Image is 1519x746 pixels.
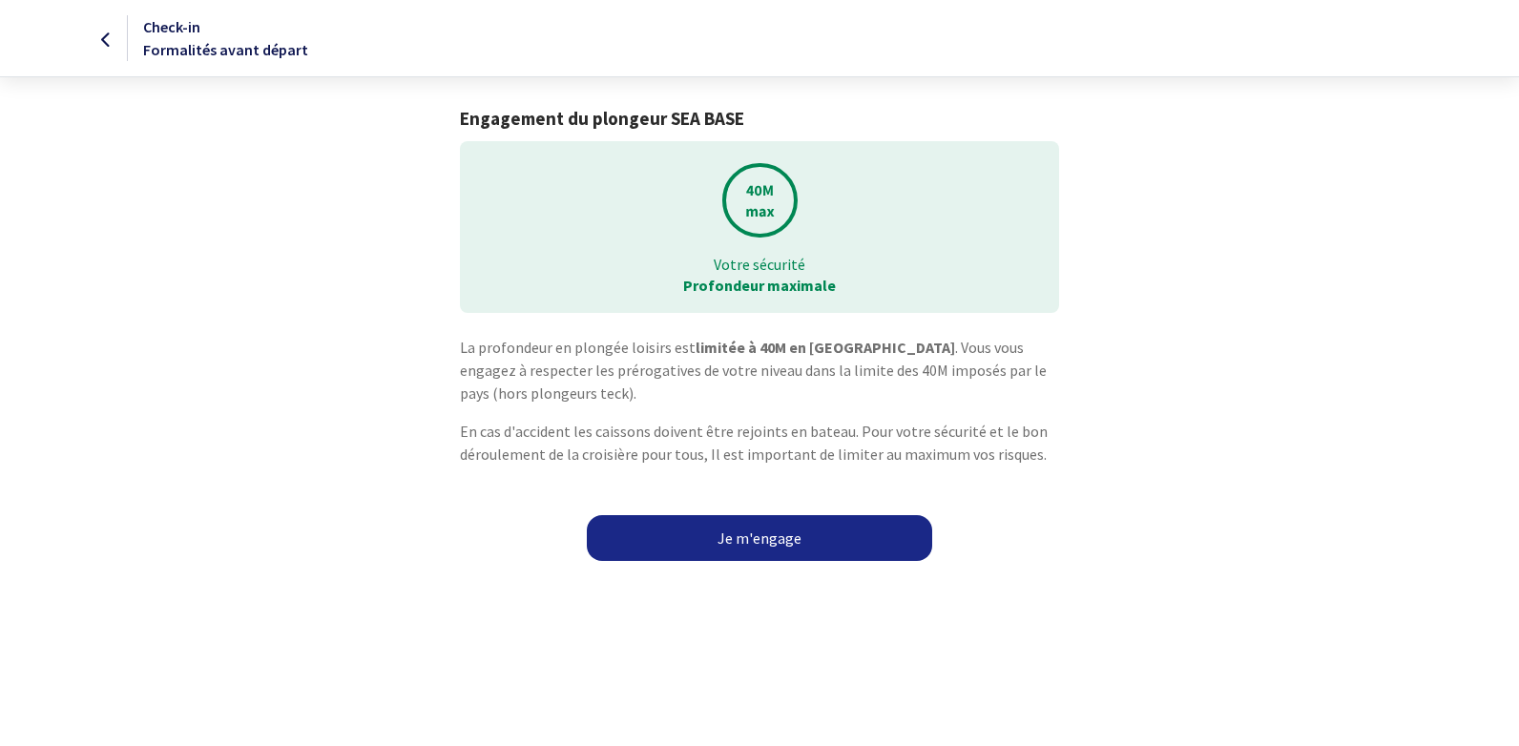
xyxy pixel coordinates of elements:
strong: Profondeur maximale [683,276,836,295]
p: En cas d'accident les caissons doivent être rejoints en bateau. Pour votre sécurité et le bon dér... [460,420,1058,466]
span: Check-in Formalités avant départ [143,17,308,59]
strong: limitée à 40M en [GEOGRAPHIC_DATA] [696,338,955,357]
a: Je m'engage [587,515,932,561]
p: La profondeur en plongée loisirs est . Vous vous engagez à respecter les prérogatives de votre ni... [460,336,1058,404]
h1: Engagement du plongeur SEA BASE [460,108,1058,130]
p: Votre sécurité [473,254,1045,275]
